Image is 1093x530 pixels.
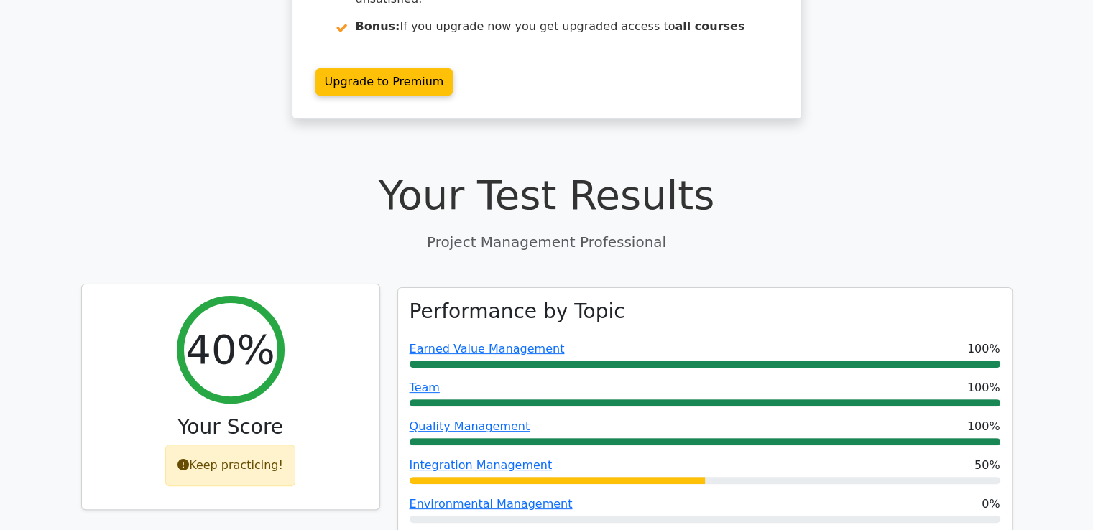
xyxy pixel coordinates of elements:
[81,231,1013,253] p: Project Management Professional
[410,299,625,324] h3: Performance by Topic
[967,379,1000,396] span: 100%
[165,445,295,486] div: Keep practicing!
[315,68,453,96] a: Upgrade to Premium
[93,415,368,440] h3: Your Score
[410,342,565,355] a: Earned Value Management
[982,496,1000,513] span: 0%
[185,325,275,373] h2: 40%
[967,418,1000,435] span: 100%
[410,419,530,433] a: Quality Management
[410,497,573,511] a: Environmental Management
[974,457,1000,474] span: 50%
[81,171,1013,219] h1: Your Test Results
[410,381,440,394] a: Team
[410,458,553,472] a: Integration Management
[967,340,1000,358] span: 100%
